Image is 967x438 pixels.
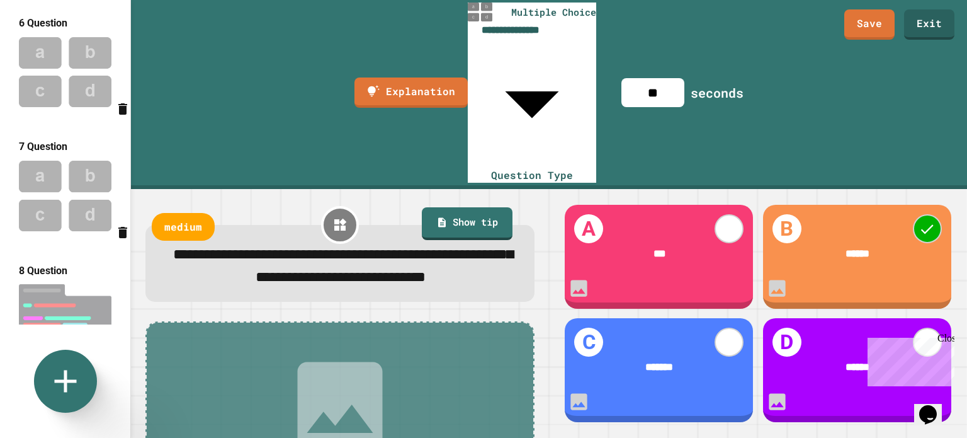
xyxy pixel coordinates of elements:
[904,9,954,40] a: Exit
[772,328,801,357] h1: D
[691,83,744,102] div: seconds
[491,168,573,182] span: Question Type
[19,141,67,153] span: 7 Question
[862,333,954,386] iframe: chat widget
[354,78,468,108] a: Explanation
[511,5,596,20] span: Multiple Choice
[19,264,67,276] span: 8 Question
[152,213,215,241] div: medium
[772,214,801,243] h1: B
[115,96,130,120] button: Delete question
[5,5,87,80] div: Chat with us now!Close
[422,207,512,240] a: Show tip
[914,388,954,425] iframe: chat widget
[468,3,493,21] img: multiple-choice-thumbnail.png
[19,17,67,29] span: 6 Question
[844,9,895,40] a: Save
[574,328,603,357] h1: C
[115,220,130,244] button: Delete question
[574,214,603,243] h1: A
